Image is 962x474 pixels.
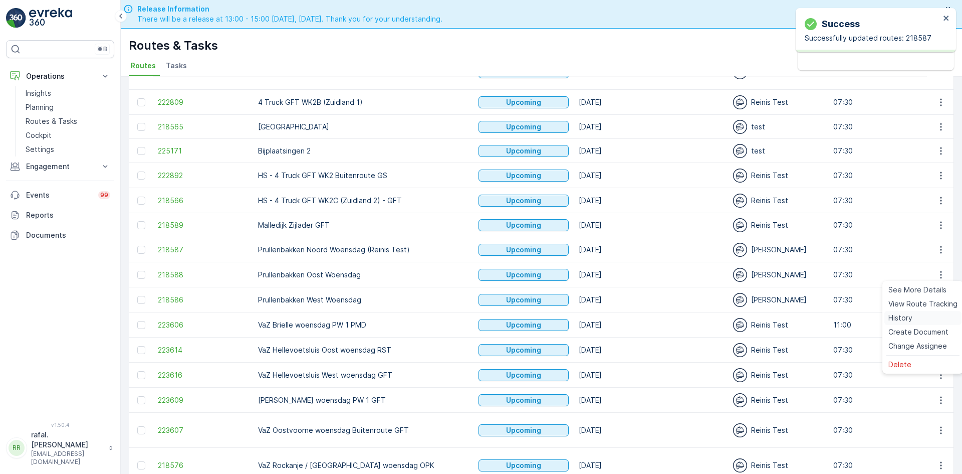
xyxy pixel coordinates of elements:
[478,195,569,207] button: Upcoming
[137,147,145,155] div: Toggle Row Selected
[888,299,957,309] span: View Route Tracking
[258,395,468,405] p: [PERSON_NAME] woensdag PW 1 GFT
[833,196,923,206] p: 07:30
[6,422,114,428] span: v 1.50.4
[137,396,145,404] div: Toggle Row Selected
[733,343,823,357] div: Reinis Test
[506,425,541,435] p: Upcoming
[733,393,823,407] div: Reinis Test
[478,269,569,281] button: Upcoming
[158,270,248,280] a: 218588
[833,460,923,470] p: 07:30
[97,45,107,53] p: ⌘B
[506,270,541,280] p: Upcoming
[6,8,26,28] img: logo
[22,142,114,156] a: Settings
[733,243,823,257] div: [PERSON_NAME]
[733,393,747,407] img: svg%3e
[506,196,541,206] p: Upcoming
[158,146,248,156] a: 225171
[137,321,145,329] div: Toggle Row Selected
[733,268,747,282] img: svg%3e
[733,120,747,134] img: svg%3e
[943,14,950,24] button: close
[258,460,468,470] p: VaZ Rockanje / [GEOGRAPHIC_DATA] woensdag OPK
[574,237,728,262] td: [DATE]
[137,14,442,24] span: There will be a release at 13:00 - 15:00 [DATE], [DATE]. Thank you for your understanding.
[574,287,728,312] td: [DATE]
[158,122,248,132] a: 218565
[478,145,569,157] button: Upcoming
[833,220,923,230] p: 07:30
[574,213,728,237] td: [DATE]
[574,188,728,213] td: [DATE]
[258,122,468,132] p: [GEOGRAPHIC_DATA]
[137,197,145,205] div: Toggle Row Selected
[733,194,747,208] img: svg%3e
[26,162,94,172] p: Engagement
[137,461,145,469] div: Toggle Row Selected
[822,17,860,31] p: Success
[137,4,442,14] span: Release Information
[137,172,145,180] div: Toggle Row Selected
[733,169,823,183] div: Reinis Test
[137,246,145,254] div: Toggle Row Selected
[258,270,468,280] p: Prullenbakken Oost Woensdag
[137,296,145,304] div: Toggle Row Selected
[733,343,747,357] img: svg%3e
[258,245,468,255] p: Prullenbakken Noord Woensdag (Reinis Test)
[574,338,728,363] td: [DATE]
[888,327,948,337] span: Create Document
[158,245,248,255] a: 218587
[258,320,468,330] p: VaZ Brielle woensdag PW 1 PMD
[833,146,923,156] p: 07:30
[129,38,218,54] p: Routes & Tasks
[158,196,248,206] a: 218566
[574,163,728,188] td: [DATE]
[26,88,51,98] p: Insights
[131,61,156,71] span: Routes
[506,245,541,255] p: Upcoming
[137,371,145,379] div: Toggle Row Selected
[6,185,114,205] a: Events99
[158,295,248,305] a: 218586
[574,363,728,388] td: [DATE]
[22,128,114,142] a: Cockpit
[258,220,468,230] p: Malledijk Zijlader GFT
[833,245,923,255] p: 07:30
[137,346,145,354] div: Toggle Row Selected
[733,218,823,232] div: Reinis Test
[733,318,823,332] div: Reinis Test
[733,318,747,332] img: svg%3e
[733,458,823,472] div: Reinis Test
[6,225,114,245] a: Documents
[158,97,248,107] a: 222809
[26,144,54,154] p: Settings
[158,220,248,230] a: 218589
[888,360,911,370] span: Delete
[158,425,248,435] a: 223607
[478,344,569,356] button: Upcoming
[888,285,946,295] span: See More Details
[478,244,569,256] button: Upcoming
[574,262,728,287] td: [DATE]
[805,33,940,43] p: Successfully updated routes: 218587
[158,460,248,470] a: 218576
[137,221,145,229] div: Toggle Row Selected
[6,66,114,86] button: Operations
[31,430,103,450] p: rafal.[PERSON_NAME]
[733,423,823,437] div: Reinis Test
[884,297,961,311] a: View Route Tracking
[26,190,92,200] p: Events
[506,220,541,230] p: Upcoming
[478,219,569,231] button: Upcoming
[158,171,248,181] a: 222892
[506,320,541,330] p: Upcoming
[158,345,248,355] a: 223614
